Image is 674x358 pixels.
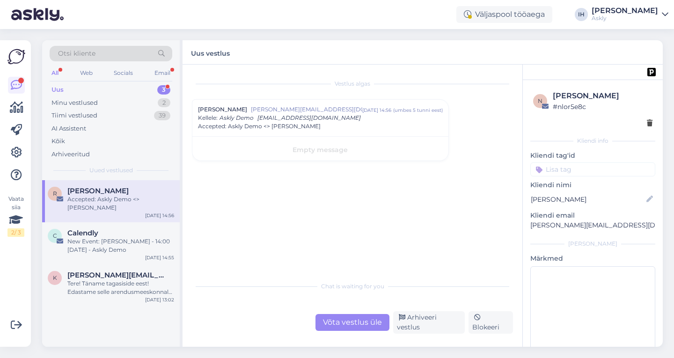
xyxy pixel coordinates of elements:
[530,240,655,248] div: [PERSON_NAME]
[51,124,86,133] div: AI Assistent
[251,105,362,114] span: [PERSON_NAME][EMAIL_ADDRESS][DOMAIN_NAME]
[198,145,443,155] div: Empty message
[530,180,655,190] p: Kliendi nimi
[456,6,552,23] div: Väljaspool tööaega
[145,254,174,261] div: [DATE] 14:55
[530,151,655,161] p: Kliendi tag'id
[53,190,57,197] span: R
[362,107,391,114] div: [DATE] 14:56
[530,211,655,220] p: Kliendi email
[531,194,645,205] input: Lisa nimi
[198,105,247,114] span: [PERSON_NAME]
[154,111,170,120] div: 39
[553,102,652,112] div: # nlor5e8c
[393,311,465,334] div: Arhiveeri vestlus
[53,232,57,239] span: C
[592,7,668,22] a: [PERSON_NAME]Askly
[51,111,97,120] div: Tiimi vestlused
[530,254,655,263] p: Märkmed
[592,7,658,15] div: [PERSON_NAME]
[530,220,655,230] p: [PERSON_NAME][EMAIL_ADDRESS][DOMAIN_NAME]
[158,98,170,108] div: 2
[7,48,25,66] img: Askly Logo
[51,150,90,159] div: Arhiveeritud
[78,67,95,79] div: Web
[51,85,64,95] div: Uus
[220,114,254,121] span: Askly Demo
[157,85,170,95] div: 3
[112,67,135,79] div: Socials
[191,46,230,58] label: Uus vestlus
[67,229,98,237] span: Calendly
[50,67,60,79] div: All
[7,228,24,237] div: 2 / 3
[647,68,656,76] img: pd
[198,122,321,131] span: Accepted: Askly Demo <> [PERSON_NAME]
[51,98,98,108] div: Minu vestlused
[575,8,588,21] div: IH
[553,90,652,102] div: [PERSON_NAME]
[469,311,513,334] div: Blokeeri
[67,237,174,254] div: New Event: [PERSON_NAME] - 14:00 [DATE] - Askly Demo
[192,80,513,88] div: Vestlus algas
[67,279,174,296] div: Tere! Täname tagasiside eest! Edastame selle arendusmeeskonnale. Kirjavigade parandamise funktsio...
[592,15,658,22] div: Askly
[192,282,513,291] div: Chat is waiting for you
[393,107,443,114] div: ( umbes 5 tunni eest )
[153,67,172,79] div: Email
[315,314,389,331] div: Võta vestlus üle
[51,137,65,146] div: Kõik
[58,49,95,58] span: Otsi kliente
[257,114,361,121] span: [EMAIL_ADDRESS][DOMAIN_NAME]
[67,195,174,212] div: Accepted: Askly Demo <> [PERSON_NAME]
[145,212,174,219] div: [DATE] 14:56
[89,166,133,175] span: Uued vestlused
[530,137,655,145] div: Kliendi info
[67,271,165,279] span: kristiina.laur@eestiloto.ee
[67,187,129,195] span: Rainer Ploom
[7,195,24,237] div: Vaata siia
[530,162,655,176] input: Lisa tag
[145,296,174,303] div: [DATE] 13:02
[538,97,542,104] span: n
[53,274,57,281] span: k
[198,114,218,121] span: Kellele :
